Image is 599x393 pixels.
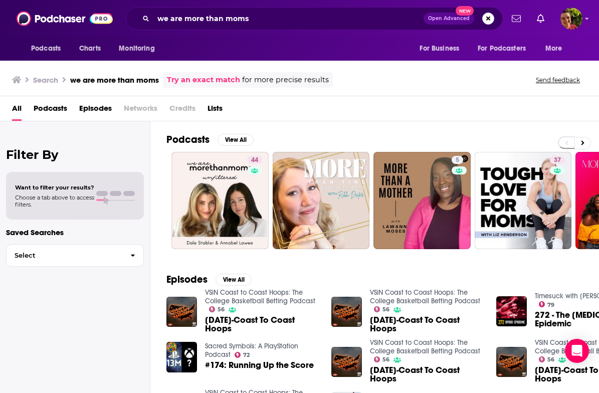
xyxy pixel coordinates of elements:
[34,100,67,121] a: Podcasts
[209,306,225,312] a: 56
[331,347,362,377] img: 2/18/23-Coast To Coast Hoops
[533,76,583,84] button: Send feedback
[70,75,159,85] h3: we are more than moms
[79,100,112,121] a: Episodes
[24,39,74,58] button: open menu
[374,306,390,312] a: 56
[374,356,390,362] a: 56
[475,152,572,249] a: 37
[218,307,225,312] span: 56
[166,297,197,327] img: 1/7/23-Coast To Coast Hoops
[6,147,144,162] h2: Filter By
[331,297,362,327] img: 2/11/23-Coast To Coast Hoops
[370,316,484,333] a: 2/11/23-Coast To Coast Hoops
[508,10,525,27] a: Show notifications dropdown
[456,155,459,165] span: 5
[373,152,471,249] a: 5
[539,356,555,362] a: 56
[560,8,582,30] img: User Profile
[126,7,503,30] div: Search podcasts, credits, & more...
[169,100,195,121] span: Credits
[33,75,58,85] h3: Search
[235,352,250,358] a: 72
[478,42,526,56] span: For Podcasters
[554,155,561,165] span: 37
[560,8,582,30] button: Show profile menu
[166,273,252,286] a: EpisodesView All
[119,42,154,56] span: Monitoring
[79,42,101,56] span: Charts
[205,316,319,333] span: [DATE]-Coast To Coast Hoops
[73,39,107,58] a: Charts
[205,342,298,359] a: Sacred Symbols: A PlayStation Podcast
[15,194,94,208] span: Choose a tab above to access filters.
[370,366,484,383] a: 2/18/23-Coast To Coast Hoops
[533,10,548,27] a: Show notifications dropdown
[545,42,562,56] span: More
[471,39,540,58] button: open menu
[243,353,250,357] span: 72
[6,228,144,237] p: Saved Searches
[242,74,329,86] span: for more precise results
[31,42,61,56] span: Podcasts
[538,39,575,58] button: open menu
[251,155,258,165] span: 44
[166,133,254,146] a: PodcastsView All
[166,342,197,372] img: #174: Running Up the Score
[370,366,484,383] span: [DATE]-Coast To Coast Hoops
[218,134,254,146] button: View All
[370,288,480,305] a: VSiN Coast to Coast Hoops: The College Basketball Betting Podcast
[247,156,262,164] a: 44
[153,11,424,27] input: Search podcasts, credits, & more...
[6,244,144,267] button: Select
[496,296,527,327] img: 272 - The Opioid Epidemic
[496,347,527,377] img: 1/28/23-Coast To Coast Hoops
[547,357,554,362] span: 56
[166,133,210,146] h2: Podcasts
[547,303,554,307] span: 79
[413,39,472,58] button: open menu
[560,8,582,30] span: Logged in as Marz
[382,307,389,312] span: 56
[370,338,480,355] a: VSiN Coast to Coast Hoops: The College Basketball Betting Podcast
[205,361,314,369] a: #174: Running Up the Score
[112,39,167,58] button: open menu
[7,252,122,259] span: Select
[208,100,223,121] a: Lists
[539,301,555,307] a: 79
[428,16,470,21] span: Open Advanced
[452,156,463,164] a: 5
[420,42,459,56] span: For Business
[424,13,474,25] button: Open AdvancedNew
[124,100,157,121] span: Networks
[205,288,315,305] a: VSiN Coast to Coast Hoops: The College Basketball Betting Podcast
[15,184,94,191] span: Want to filter your results?
[382,357,389,362] span: 56
[166,273,208,286] h2: Episodes
[17,9,113,28] img: Podchaser - Follow, Share and Rate Podcasts
[370,316,484,333] span: [DATE]-Coast To Coast Hoops
[216,274,252,286] button: View All
[167,74,240,86] a: Try an exact match
[456,6,474,16] span: New
[550,156,565,164] a: 37
[565,339,589,363] div: Open Intercom Messenger
[205,316,319,333] a: 1/7/23-Coast To Coast Hoops
[12,100,22,121] a: All
[171,152,269,249] a: 44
